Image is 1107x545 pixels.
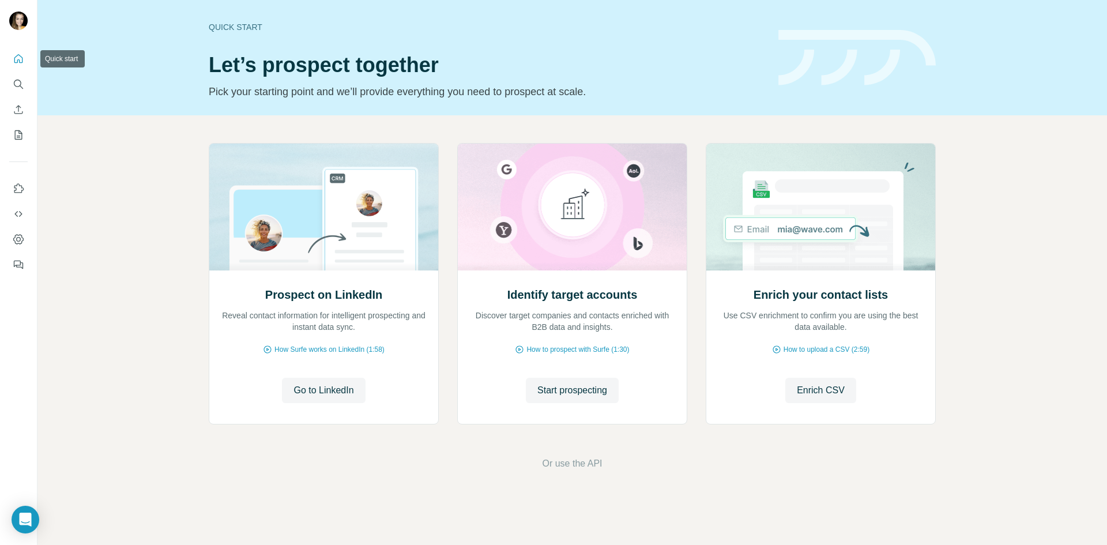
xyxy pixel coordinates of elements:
h1: Let’s prospect together [209,54,765,77]
button: My lists [9,125,28,145]
button: Start prospecting [526,378,619,403]
button: Use Surfe on LinkedIn [9,178,28,199]
h2: Prospect on LinkedIn [265,287,382,303]
span: Go to LinkedIn [293,384,353,397]
p: Pick your starting point and we’ll provide everything you need to prospect at scale. [209,84,765,100]
button: Dashboard [9,229,28,250]
span: How to prospect with Surfe (1:30) [526,344,629,355]
span: Start prospecting [537,384,607,397]
p: Discover target companies and contacts enriched with B2B data and insights. [469,310,675,333]
div: Quick start [209,21,765,33]
h2: Identify target accounts [507,287,638,303]
img: Avatar [9,12,28,30]
div: Open Intercom Messenger [12,506,39,533]
span: How Surfe works on LinkedIn (1:58) [274,344,385,355]
span: How to upload a CSV (2:59) [784,344,869,355]
p: Use CSV enrichment to confirm you are using the best data available. [718,310,924,333]
button: Or use the API [542,457,602,471]
img: banner [778,30,936,86]
button: Enrich CSV [9,99,28,120]
img: Identify target accounts [457,144,687,270]
span: Enrich CSV [797,384,845,397]
img: Enrich your contact lists [706,144,936,270]
button: Quick start [9,48,28,69]
button: Use Surfe API [9,204,28,224]
h2: Enrich your contact lists [754,287,888,303]
img: Prospect on LinkedIn [209,144,439,270]
p: Reveal contact information for intelligent prospecting and instant data sync. [221,310,427,333]
button: Search [9,74,28,95]
button: Enrich CSV [785,378,856,403]
button: Go to LinkedIn [282,378,365,403]
button: Feedback [9,254,28,275]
